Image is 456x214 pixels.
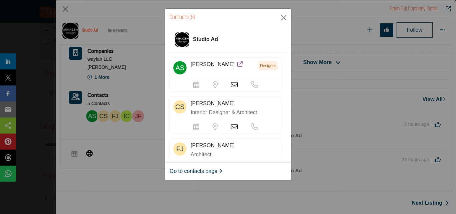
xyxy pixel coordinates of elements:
h1: Contacts (5) [170,13,195,22]
p: Architect [191,151,278,159]
span: [PERSON_NAME] [191,143,235,148]
button: Close [279,13,289,23]
span: [PERSON_NAME] [191,61,235,67]
strong: Studio Ad [193,35,218,43]
img: ahmed sam [173,61,187,74]
img: Logo [175,32,189,47]
span: Designer [258,61,278,70]
span: [PERSON_NAME] [191,100,235,106]
img: Camila Suescun [173,100,187,114]
img: Frank Jose [173,142,187,156]
a: Go to contacts page [170,167,222,175]
p: Interior Designer & Architect [191,109,278,117]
